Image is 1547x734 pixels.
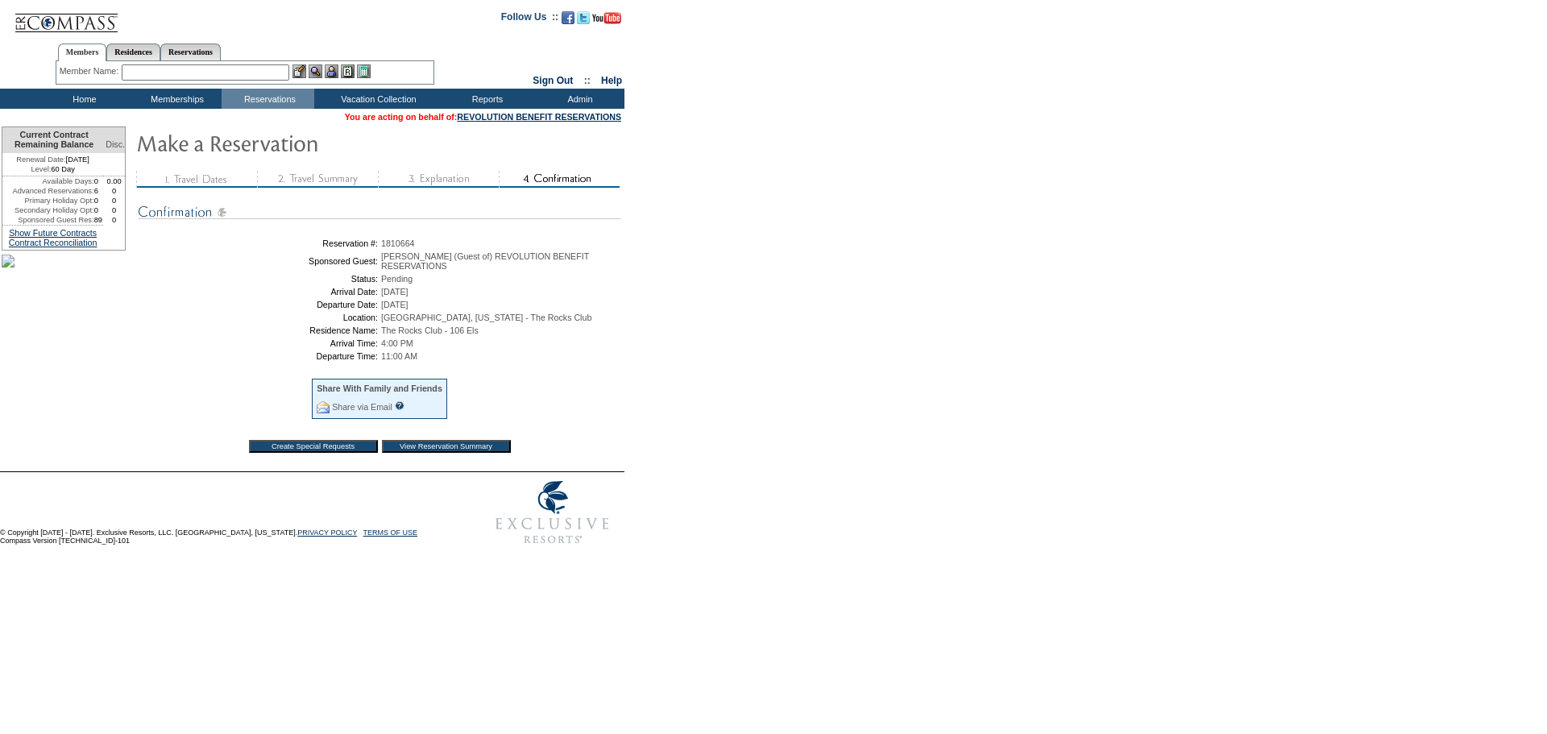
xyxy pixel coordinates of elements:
[141,338,378,348] td: Arrival Time:
[2,164,103,176] td: 60 Day
[136,171,257,188] img: step1_state3.gif
[141,274,378,284] td: Status:
[103,176,125,186] td: 0.00
[577,16,590,26] a: Follow us on Twitter
[2,127,103,153] td: Current Contract Remaining Balance
[141,326,378,335] td: Residence Name:
[601,75,622,86] a: Help
[378,171,499,188] img: step3_state3.gif
[103,205,125,215] td: 0
[532,89,624,109] td: Admin
[141,238,378,248] td: Reservation #:
[2,215,94,225] td: Sponsored Guest Res:
[592,12,621,24] img: Subscribe to our YouTube Channel
[341,64,355,78] img: Reservations
[309,64,322,78] img: View
[58,44,107,61] a: Members
[332,402,392,412] a: Share via Email
[94,186,104,196] td: 6
[249,440,378,453] input: Create Special Requests
[31,164,51,174] span: Level:
[501,10,558,29] td: Follow Us ::
[2,205,94,215] td: Secondary Holiday Opt:
[141,287,378,297] td: Arrival Date:
[2,186,94,196] td: Advanced Reservations:
[317,384,442,393] div: Share With Family and Friends
[499,171,620,188] img: step4_state2.gif
[141,300,378,309] td: Departure Date:
[357,64,371,78] img: b_calculator.gif
[141,313,378,322] td: Location:
[257,171,378,188] img: step2_state3.gif
[381,300,409,309] span: [DATE]
[382,440,511,453] input: View Reservation Summary
[345,112,621,122] span: You are acting on behalf of:
[381,287,409,297] span: [DATE]
[2,153,103,164] td: [DATE]
[222,89,314,109] td: Reservations
[395,401,404,410] input: What is this?
[381,313,591,322] span: [GEOGRAPHIC_DATA], [US_STATE] - The Rocks Club
[562,16,574,26] a: Become our fan on Facebook
[106,44,160,60] a: Residences
[9,228,97,238] a: Show Future Contracts
[314,89,439,109] td: Vacation Collection
[381,251,589,271] span: [PERSON_NAME] (Guest of) REVOLUTION BENEFIT RESERVATIONS
[363,529,418,537] a: TERMS OF USE
[2,176,94,186] td: Available Days:
[381,238,415,248] span: 1810664
[94,205,104,215] td: 0
[292,64,306,78] img: b_edit.gif
[325,64,338,78] img: Impersonate
[2,255,15,267] img: Shot-20-028.jpg
[577,11,590,24] img: Follow us on Twitter
[9,238,97,247] a: Contract Reconciliation
[141,251,378,271] td: Sponsored Guest:
[94,176,104,186] td: 0
[16,155,65,164] span: Renewal Date:
[36,89,129,109] td: Home
[106,139,125,149] span: Disc.
[2,196,94,205] td: Primary Holiday Opt:
[94,196,104,205] td: 0
[297,529,357,537] a: PRIVACY POLICY
[381,338,413,348] span: 4:00 PM
[584,75,591,86] span: ::
[457,112,621,122] a: REVOLUTION BENEFIT RESERVATIONS
[533,75,573,86] a: Sign Out
[480,472,624,553] img: Exclusive Resorts
[141,351,378,361] td: Departure Time:
[60,64,122,78] div: Member Name:
[129,89,222,109] td: Memberships
[136,126,458,159] img: Make Reservation
[592,16,621,26] a: Subscribe to our YouTube Channel
[94,215,104,225] td: 89
[381,274,413,284] span: Pending
[160,44,221,60] a: Reservations
[381,326,479,335] span: The Rocks Club - 106 Els
[103,186,125,196] td: 0
[103,215,125,225] td: 0
[562,11,574,24] img: Become our fan on Facebook
[439,89,532,109] td: Reports
[381,351,417,361] span: 11:00 AM
[103,196,125,205] td: 0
